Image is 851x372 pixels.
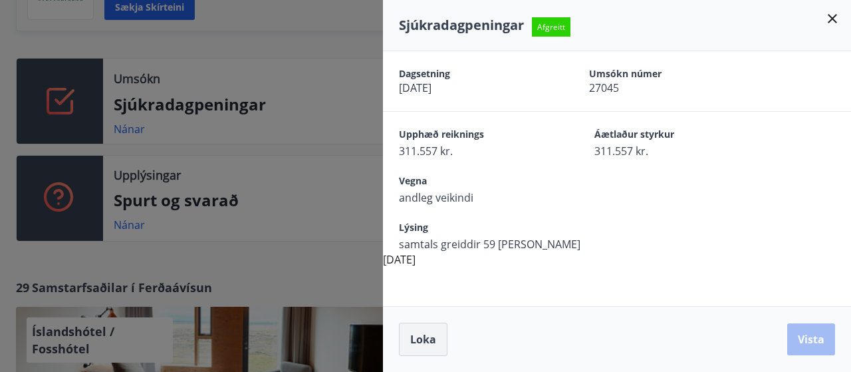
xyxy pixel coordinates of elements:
span: Umsókn númer [589,67,733,81]
span: 27045 [589,81,733,95]
span: Loka [410,332,436,347]
div: [DATE] [383,51,851,268]
span: Sjúkradagpeningar [399,16,524,34]
span: Afgreitt [532,17,570,37]
span: 311.557 kr. [594,144,743,158]
span: Lýsing [399,221,580,237]
button: Loka [399,323,447,356]
span: samtals greiddir 59 [PERSON_NAME] [399,237,580,252]
span: Dagsetning [399,67,543,81]
span: Vegna [399,174,548,190]
span: 311.557 kr. [399,144,548,158]
span: andleg veikindi [399,190,548,205]
span: Upphæð reiknings [399,128,548,144]
span: [DATE] [399,81,543,95]
span: Áætlaður styrkur [594,128,743,144]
